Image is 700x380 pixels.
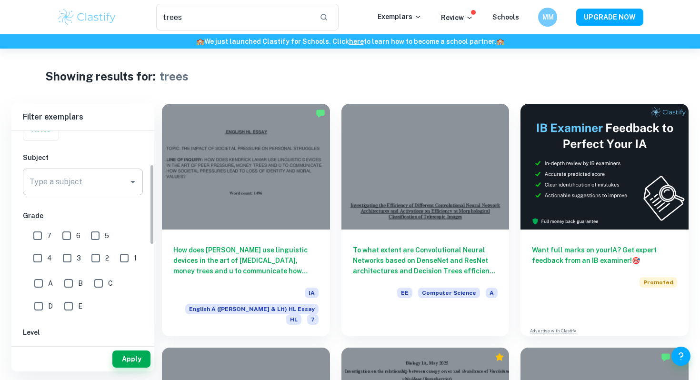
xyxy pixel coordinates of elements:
[23,210,143,221] h6: Grade
[520,104,689,230] img: Thumbnail
[397,288,412,298] span: EE
[532,245,677,266] h6: Want full marks on your IA ? Get expert feedback from an IB examiner!
[661,352,670,362] img: Marked
[23,327,143,338] h6: Level
[378,11,422,22] p: Exemplars
[538,8,557,27] button: MM
[45,68,156,85] h1: Showing results for:
[2,36,698,47] h6: We just launched Clastify for Schools. Click to learn how to become a school partner.
[495,352,504,362] div: Premium
[76,230,80,241] span: 6
[632,257,640,264] span: 🎯
[78,278,83,289] span: B
[48,278,53,289] span: A
[134,253,137,263] span: 1
[486,288,498,298] span: A
[105,230,109,241] span: 5
[316,109,325,118] img: Marked
[47,230,51,241] span: 7
[530,328,576,334] a: Advertise with Clastify
[47,253,52,263] span: 4
[492,13,519,21] a: Schools
[108,278,113,289] span: C
[185,304,319,314] span: English A ([PERSON_NAME] & Lit) HL Essay
[173,245,319,276] h6: How does [PERSON_NAME] use linguistic devices in the art of [MEDICAL_DATA], money trees and u to ...
[160,68,189,85] h1: trees
[307,314,319,325] span: 7
[162,104,330,336] a: How does [PERSON_NAME] use linguistic devices in the art of [MEDICAL_DATA], money trees and u to ...
[48,301,53,311] span: D
[156,4,312,30] input: Search for any exemplars...
[353,245,498,276] h6: To what extent are Convolutional Neural Networks based on DenseNet and ResNet architectures and D...
[520,104,689,336] a: Want full marks on yourIA? Get expert feedback from an IB examiner!PromotedAdvertise with Clastify
[542,12,553,22] h6: MM
[576,9,643,26] button: UPGRADE NOW
[418,288,480,298] span: Computer Science
[349,38,364,45] a: here
[286,314,301,325] span: HL
[78,301,82,311] span: E
[105,253,109,263] span: 2
[196,38,204,45] span: 🏫
[671,347,690,366] button: Help and Feedback
[640,277,677,288] span: Promoted
[341,104,510,336] a: To what extent are Convolutional Neural Networks based on DenseNet and ResNet architectures and D...
[77,253,81,263] span: 3
[441,12,473,23] p: Review
[496,38,504,45] span: 🏫
[57,8,117,27] img: Clastify logo
[11,104,154,130] h6: Filter exemplars
[126,175,140,189] button: Open
[305,288,319,298] span: IA
[23,152,143,163] h6: Subject
[112,350,150,368] button: Apply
